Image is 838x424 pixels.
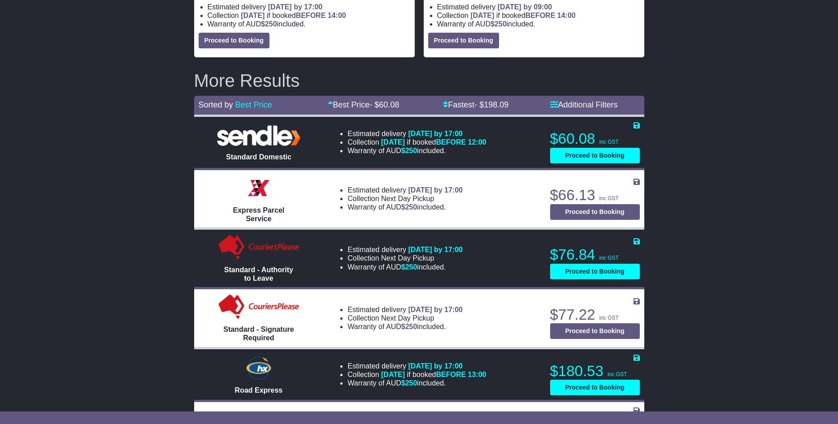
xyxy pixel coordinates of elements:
[381,138,405,146] span: [DATE]
[525,12,556,19] span: BEFORE
[328,12,346,19] span: 14:00
[244,355,274,381] img: Hunter Express: Road Express
[347,203,463,211] li: Warranty of AUD included.
[408,186,463,194] span: [DATE] by 17:00
[436,371,466,378] span: BEFORE
[347,245,463,254] li: Estimated delivery
[208,3,410,11] li: Estimated delivery
[208,20,410,28] li: Warranty of AUD included.
[550,246,640,264] p: $76.84
[381,195,434,202] span: Next Day Pickup
[347,370,486,379] li: Collection
[401,323,417,330] span: $
[347,254,463,262] li: Collection
[379,100,399,109] span: 60.08
[233,206,285,223] span: Express Parcel Service
[268,3,323,11] span: [DATE] by 17:00
[347,305,463,314] li: Estimated delivery
[347,186,463,194] li: Estimated delivery
[491,20,507,28] span: $
[235,100,272,109] a: Best Price
[208,11,410,20] li: Collection
[408,306,463,313] span: [DATE] by 17:00
[443,100,508,109] a: Fastest- $198.09
[241,12,346,19] span: if booked
[199,33,269,48] button: Proceed to Booking
[468,138,486,146] span: 12:00
[265,20,277,28] span: 250
[437,20,640,28] li: Warranty of AUD included.
[599,255,619,261] span: inc GST
[474,100,508,109] span: - $
[401,147,417,154] span: $
[550,130,640,148] p: $60.08
[347,362,486,370] li: Estimated delivery
[194,71,644,90] h2: More Results
[405,203,417,211] span: 250
[550,148,640,163] button: Proceed to Booking
[347,138,486,146] li: Collection
[550,100,618,109] a: Additional Filters
[381,314,434,322] span: Next Day Pickup
[405,379,417,387] span: 250
[405,147,417,154] span: 250
[550,362,640,380] p: $180.53
[401,263,417,271] span: $
[550,204,640,220] button: Proceed to Booking
[401,379,417,387] span: $
[199,100,233,109] span: Sorted by
[436,138,466,146] span: BEFORE
[550,264,640,279] button: Proceed to Booking
[428,33,499,48] button: Proceed to Booking
[347,146,486,155] li: Warranty of AUD included.
[347,322,463,331] li: Warranty of AUD included.
[599,139,619,145] span: inc GST
[381,254,434,262] span: Next Day Pickup
[217,294,301,321] img: Couriers Please: Standard - Signature Required
[328,100,399,109] a: Best Price- $60.08
[408,130,463,137] span: [DATE] by 17:00
[550,380,640,395] button: Proceed to Booking
[223,325,294,342] span: Standard - Signature Required
[468,371,486,378] span: 13:00
[599,315,619,321] span: inc GST
[347,379,486,387] li: Warranty of AUD included.
[347,314,463,322] li: Collection
[261,20,277,28] span: $
[408,362,463,370] span: [DATE] by 17:00
[550,323,640,339] button: Proceed to Booking
[217,234,301,261] img: Couriers Please: Standard - Authority to Leave
[484,100,508,109] span: 198.09
[347,194,463,203] li: Collection
[381,371,486,378] span: if booked
[401,203,417,211] span: $
[214,123,304,148] img: Sendle: Standard Domestic
[405,323,417,330] span: 250
[408,246,463,253] span: [DATE] by 17:00
[245,175,272,201] img: Border Express: Express Parcel Service
[550,186,640,204] p: $66.13
[381,138,486,146] span: if booked
[381,371,405,378] span: [DATE]
[347,263,463,271] li: Warranty of AUD included.
[557,12,576,19] span: 14:00
[437,11,640,20] li: Collection
[495,20,507,28] span: 250
[347,129,486,138] li: Estimated delivery
[498,3,552,11] span: [DATE] by 09:00
[599,195,619,201] span: inc GST
[470,12,575,19] span: if booked
[608,371,627,377] span: inc GST
[224,266,293,282] span: Standard - Authority to Leave
[437,3,640,11] li: Estimated delivery
[369,100,399,109] span: - $
[470,12,494,19] span: [DATE]
[235,386,283,394] span: Road Express
[241,12,265,19] span: [DATE]
[296,12,326,19] span: BEFORE
[226,153,291,161] span: Standard Domestic
[405,263,417,271] span: 250
[550,306,640,324] p: $77.22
